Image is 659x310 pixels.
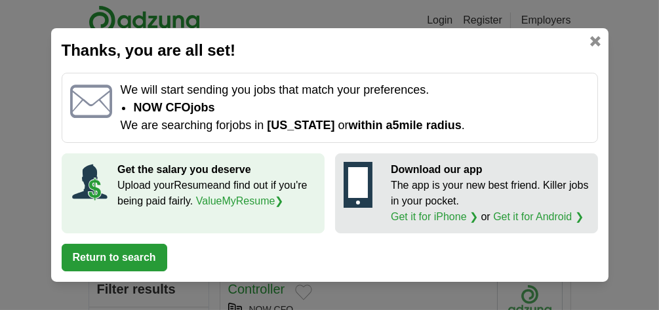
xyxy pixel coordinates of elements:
li: NOW CFO jobs [133,99,589,117]
a: Get it for iPhone ❯ [391,211,478,222]
p: Get the salary you deserve [117,162,316,178]
p: We will start sending you jobs that match your preferences. [120,81,589,99]
span: within a 5 mile radius [349,119,462,132]
p: Upload your Resume and find out if you're being paid fairly. [117,178,316,209]
h2: Thanks, you are all set! [62,39,598,62]
button: Return to search [62,244,167,271]
a: ValueMyResume❯ [196,195,284,206]
p: Download our app [391,162,589,178]
span: [US_STATE] [267,119,334,132]
p: We are searching for jobs in or . [120,117,589,134]
p: The app is your new best friend. Killer jobs in your pocket. or [391,178,589,225]
a: Get it for Android ❯ [493,211,584,222]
